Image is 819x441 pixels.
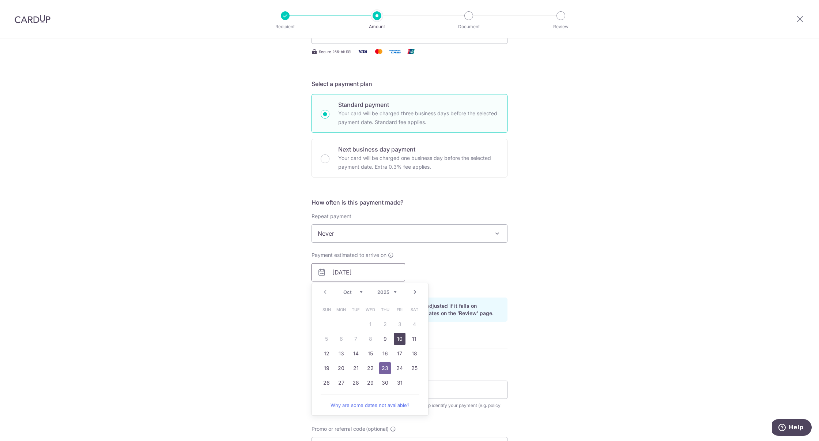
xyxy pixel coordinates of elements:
span: Thursday [379,304,391,315]
a: 26 [321,377,332,389]
span: Sunday [321,304,332,315]
img: Visa [355,47,370,56]
span: Promo or referral code [312,425,365,433]
p: Review [534,23,588,30]
img: Union Pay [404,47,418,56]
input: DD / MM / YYYY [312,263,405,281]
p: Next business day payment [338,145,498,154]
h5: Select a payment plan [312,79,507,88]
a: 24 [394,362,405,374]
a: 11 [408,333,420,345]
a: Why are some dates not available? [321,398,419,412]
a: 15 [365,348,376,359]
p: Amount [350,23,404,30]
a: 29 [365,377,376,389]
a: 23 [379,362,391,374]
span: Saturday [408,304,420,315]
img: CardUp [15,15,50,23]
a: 27 [335,377,347,389]
span: Monday [335,304,347,315]
span: Never [312,225,507,242]
a: 12 [321,348,332,359]
p: Your card will be charged three business days before the selected payment date. Standard fee appl... [338,109,498,127]
span: Tuesday [350,304,362,315]
span: Wednesday [365,304,376,315]
label: Repeat payment [312,213,351,220]
iframe: Opens a widget where you can find more information [772,419,812,437]
p: Recipient [258,23,312,30]
a: 25 [408,362,420,374]
a: Next [411,288,419,296]
h5: How often is this payment made? [312,198,507,207]
a: 10 [394,333,405,345]
p: Document [442,23,496,30]
span: Never [312,224,507,243]
span: (optional) [366,425,389,433]
a: 31 [394,377,405,389]
span: Secure 256-bit SSL [319,49,352,55]
a: 21 [350,362,362,374]
img: American Express [388,47,402,56]
a: 13 [335,348,347,359]
span: Friday [394,304,405,315]
a: 16 [379,348,391,359]
p: Standard payment [338,100,498,109]
a: 28 [350,377,362,389]
span: Payment estimated to arrive on [312,251,386,259]
a: 22 [365,362,376,374]
a: 19 [321,362,332,374]
a: 20 [335,362,347,374]
img: Mastercard [371,47,386,56]
a: 14 [350,348,362,359]
a: 9 [379,333,391,345]
a: 18 [408,348,420,359]
a: 30 [379,377,391,389]
p: Your card will be charged one business day before the selected payment date. Extra 0.3% fee applies. [338,154,498,171]
a: 17 [394,348,405,359]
